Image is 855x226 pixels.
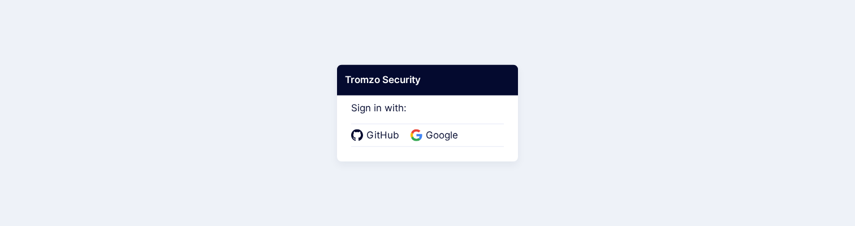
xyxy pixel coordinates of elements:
a: Google [411,128,461,143]
a: GitHub [351,128,403,143]
span: GitHub [363,128,403,143]
span: Google [422,128,461,143]
div: Tromzo Security [337,65,518,95]
div: Sign in with: [351,87,504,147]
